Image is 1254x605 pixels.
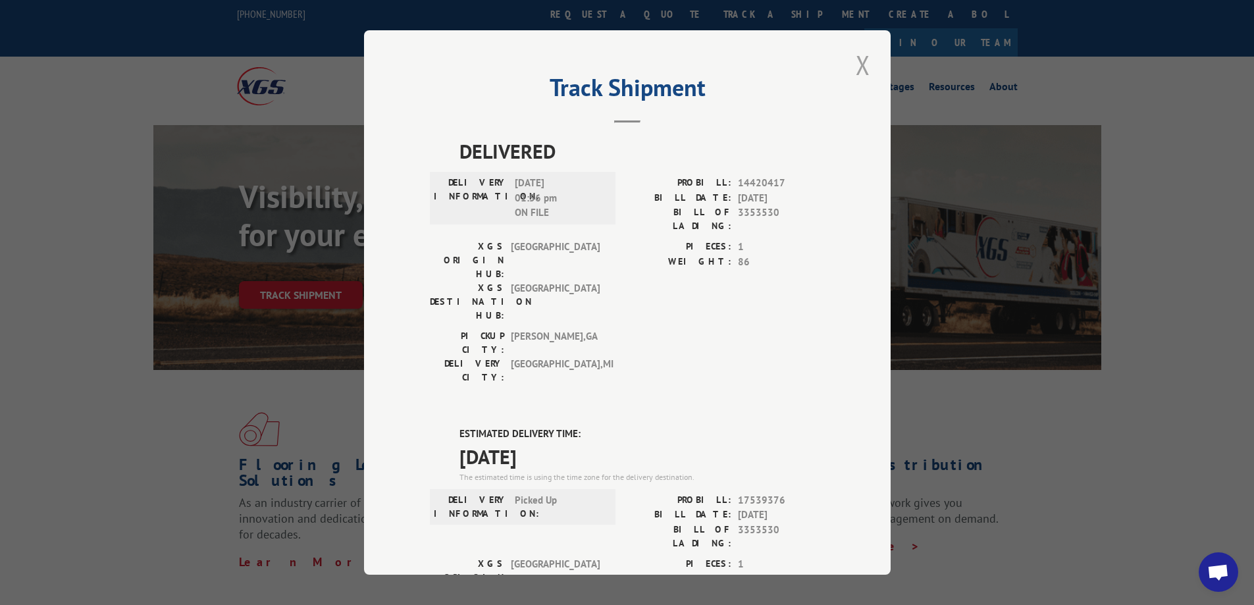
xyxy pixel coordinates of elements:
[515,176,604,221] span: [DATE] 01:56 pm ON FILE
[430,557,504,598] label: XGS ORIGIN HUB:
[738,176,825,191] span: 14420417
[627,255,731,270] label: WEIGHT:
[459,442,825,471] span: [DATE]
[459,427,825,442] label: ESTIMATED DELIVERY TIME:
[511,357,600,384] span: [GEOGRAPHIC_DATA] , MI
[738,493,825,508] span: 17539376
[627,508,731,523] label: BILL DATE:
[627,493,731,508] label: PROBILL:
[511,329,600,357] span: [PERSON_NAME] , GA
[627,523,731,550] label: BILL OF LADING:
[1199,552,1238,592] a: Open chat
[430,357,504,384] label: DELIVERY CITY:
[627,205,731,233] label: BILL OF LADING:
[738,191,825,206] span: [DATE]
[627,176,731,191] label: PROBILL:
[459,136,825,166] span: DELIVERED
[430,329,504,357] label: PICKUP CITY:
[430,78,825,103] h2: Track Shipment
[738,240,825,255] span: 1
[738,523,825,550] span: 3353530
[738,571,825,587] span: 67
[627,191,731,206] label: BILL DATE:
[852,47,874,83] button: Close modal
[434,176,508,221] label: DELIVERY INFORMATION:
[511,281,600,323] span: [GEOGRAPHIC_DATA]
[738,255,825,270] span: 86
[738,508,825,523] span: [DATE]
[738,205,825,233] span: 3353530
[459,471,825,483] div: The estimated time is using the time zone for the delivery destination.
[430,240,504,281] label: XGS ORIGIN HUB:
[627,557,731,572] label: PIECES:
[627,571,731,587] label: WEIGHT:
[434,493,508,521] label: DELIVERY INFORMATION:
[515,493,604,521] span: Picked Up
[511,240,600,281] span: [GEOGRAPHIC_DATA]
[738,557,825,572] span: 1
[627,240,731,255] label: PIECES:
[511,557,600,598] span: [GEOGRAPHIC_DATA]
[430,281,504,323] label: XGS DESTINATION HUB:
